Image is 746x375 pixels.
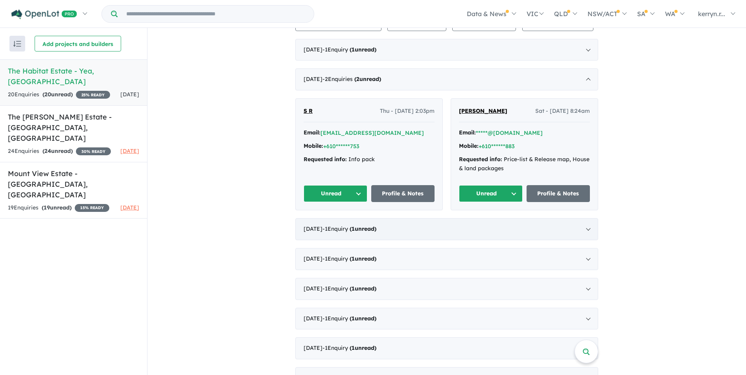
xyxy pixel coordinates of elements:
[352,255,355,262] span: 1
[322,315,376,322] span: - 1 Enquir y
[459,155,590,174] div: Price-list & Release map, House & land packages
[8,203,109,213] div: 19 Enquir ies
[44,91,51,98] span: 20
[76,147,111,155] span: 30 % READY
[322,75,381,83] span: - 2 Enquir ies
[352,46,355,53] span: 1
[371,185,435,202] a: Profile & Notes
[527,185,590,202] a: Profile & Notes
[35,36,121,51] button: Add projects and builders
[8,66,139,87] h5: The Habitat Estate - Yea , [GEOGRAPHIC_DATA]
[13,41,21,47] img: sort.svg
[295,308,598,330] div: [DATE]
[356,75,359,83] span: 2
[352,225,355,232] span: 1
[76,91,110,99] span: 25 % READY
[322,255,376,262] span: - 1 Enquir y
[295,248,598,270] div: [DATE]
[8,168,139,200] h5: Mount View Estate - [GEOGRAPHIC_DATA] , [GEOGRAPHIC_DATA]
[350,315,376,322] strong: ( unread)
[350,285,376,292] strong: ( unread)
[352,344,355,351] span: 1
[304,155,435,164] div: Info pack
[459,185,523,202] button: Unread
[11,9,77,19] img: Openlot PRO Logo White
[322,225,376,232] span: - 1 Enquir y
[380,107,435,116] span: Thu - [DATE] 2:03pm
[350,344,376,351] strong: ( unread)
[459,107,507,114] span: [PERSON_NAME]
[120,91,139,98] span: [DATE]
[535,107,590,116] span: Sat - [DATE] 8:24am
[304,156,347,163] strong: Requested info:
[120,204,139,211] span: [DATE]
[459,142,479,149] strong: Mobile:
[295,218,598,240] div: [DATE]
[459,107,507,116] a: [PERSON_NAME]
[350,255,376,262] strong: ( unread)
[42,91,73,98] strong: ( unread)
[352,315,355,322] span: 1
[119,6,312,22] input: Try estate name, suburb, builder or developer
[44,147,51,154] span: 24
[322,285,376,292] span: - 1 Enquir y
[120,147,139,154] span: [DATE]
[304,142,323,149] strong: Mobile:
[75,204,109,212] span: 15 % READY
[321,129,424,137] button: [EMAIL_ADDRESS][DOMAIN_NAME]
[295,337,598,359] div: [DATE]
[295,39,598,61] div: [DATE]
[42,147,73,154] strong: ( unread)
[698,10,725,18] span: kerryn.r...
[350,46,376,53] strong: ( unread)
[8,147,111,156] div: 24 Enquir ies
[459,129,476,136] strong: Email:
[304,185,367,202] button: Unread
[295,278,598,300] div: [DATE]
[295,68,598,90] div: [DATE]
[322,46,376,53] span: - 1 Enquir y
[42,204,72,211] strong: ( unread)
[350,225,376,232] strong: ( unread)
[8,90,110,99] div: 20 Enquir ies
[8,112,139,143] h5: The [PERSON_NAME] Estate - [GEOGRAPHIC_DATA] , [GEOGRAPHIC_DATA]
[304,107,313,114] span: S R
[304,129,321,136] strong: Email:
[44,204,50,211] span: 19
[322,344,376,351] span: - 1 Enquir y
[304,107,313,116] a: S R
[459,156,502,163] strong: Requested info:
[354,75,381,83] strong: ( unread)
[352,285,355,292] span: 1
